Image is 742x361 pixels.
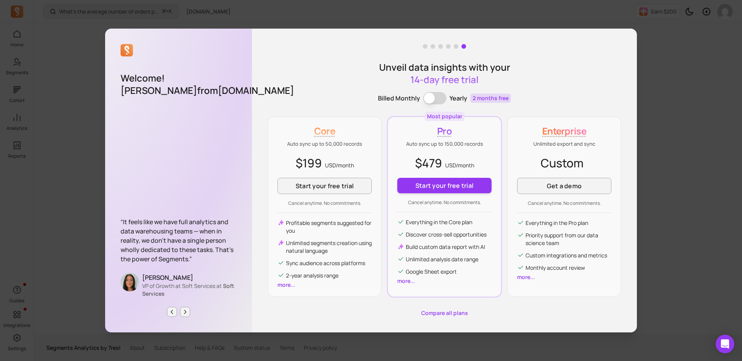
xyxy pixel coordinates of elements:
p: Enterprise [517,125,611,137]
p: $199 [277,154,372,172]
p: Core [277,125,372,137]
p: Custom [517,154,611,172]
p: Custom integrations and metrics [526,252,607,259]
p: $479 [397,154,492,172]
p: Monthly account review [526,264,585,272]
button: Start your free trial [397,178,492,193]
span: Soft Services [142,282,234,297]
p: Unlimited segments creation using natural language [286,239,372,255]
p: Cancel anytime. No commitments. [397,199,492,206]
p: Unlimited analysis date range [406,255,478,263]
p: Build custom data report with AI [406,243,485,251]
p: Profitable segments suggested for you [286,219,372,235]
span: USD/ month [325,162,354,169]
p: 2-year analysis range [286,272,339,279]
p: Most popular [427,112,462,120]
a: more... [517,273,535,281]
a: more... [397,277,415,284]
p: Yearly [449,94,467,103]
span: 14-day free trial [410,73,478,86]
p: [PERSON_NAME] [142,273,237,282]
p: Billed Monthly [378,94,420,103]
p: Discover cross-sell opportunities [406,231,487,238]
p: Priority support from our data science team [526,232,611,247]
div: Open Intercom Messenger [716,335,734,353]
img: Stephanie DiSturco [121,273,139,291]
p: Everything in the Pro plan [526,219,588,227]
p: Everything in the Core plan [406,218,472,226]
a: more... [277,281,295,288]
button: Next page [180,307,190,317]
p: “It feels like we have full analytics and data warehousing teams — when in reality, we don’t have... [121,217,237,264]
p: Auto sync up to 50,000 records [277,140,372,148]
p: Google Sheet export [406,268,457,276]
p: Sync audience across platforms [286,259,365,267]
button: Start your free trial [277,178,372,194]
p: Unveil data insights with your [379,61,510,86]
p: Unlimited export and sync [517,140,611,148]
button: Previous page [167,307,177,317]
p: Cancel anytime. No commitments. [277,200,372,206]
p: [PERSON_NAME] from [DOMAIN_NAME] [121,84,237,97]
span: USD/ month [445,162,474,169]
p: VP of Growth at Soft Services at [142,282,237,298]
a: Get a demo [517,178,611,194]
a: Compare all plans [268,309,621,317]
p: Welcome! [121,72,237,84]
p: 2 months free [470,94,511,103]
p: Auto sync up to 150,000 records [397,140,492,148]
p: Pro [397,125,492,137]
p: Cancel anytime. No commitments. [517,200,611,206]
